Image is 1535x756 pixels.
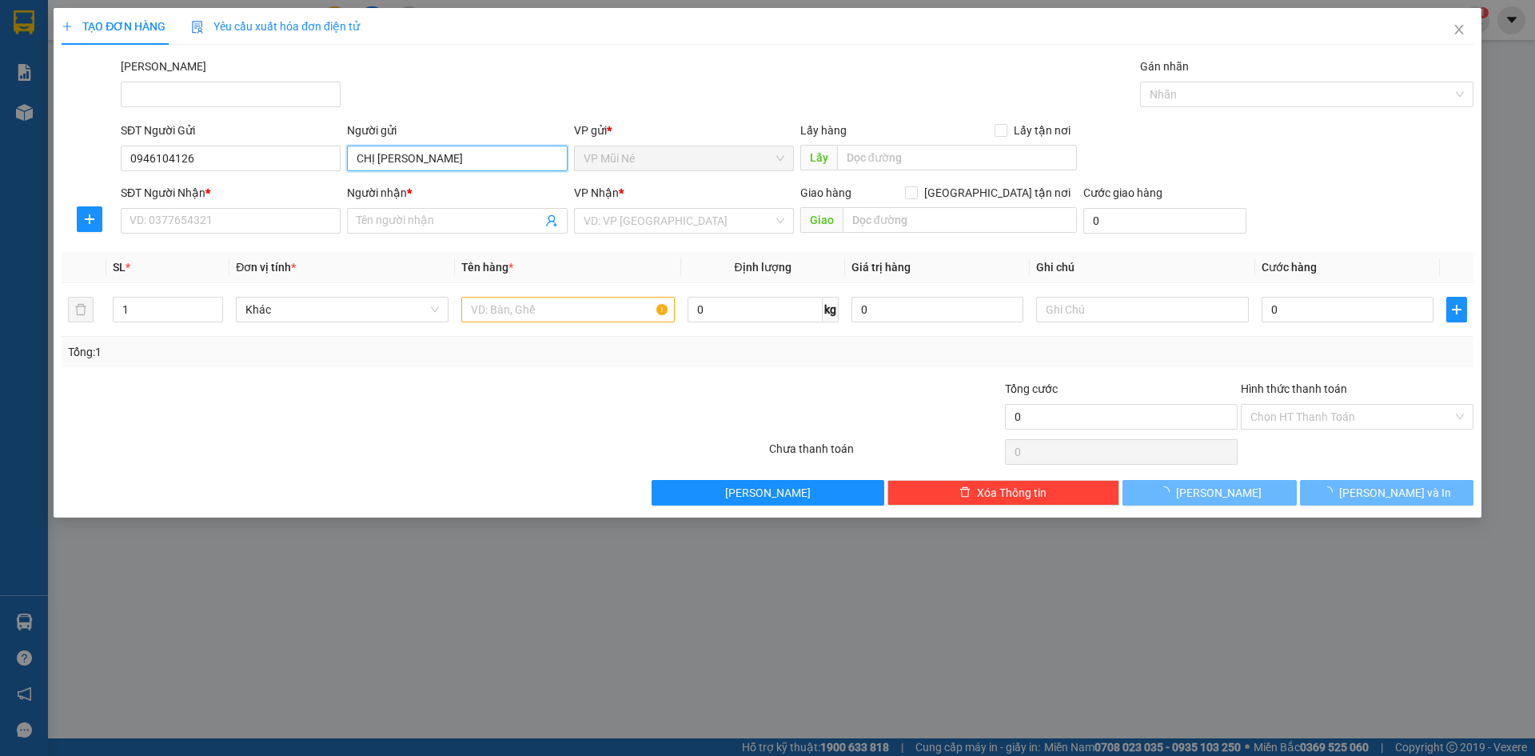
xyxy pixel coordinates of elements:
[1241,382,1347,395] label: Hình thức thanh toán
[652,480,884,506] button: [PERSON_NAME]
[191,20,360,33] span: Yêu cầu xuất hóa đơn điện tử
[574,186,619,199] span: VP Nhận
[1158,486,1176,498] span: loading
[1122,480,1296,506] button: [PERSON_NAME]
[1447,303,1466,316] span: plus
[191,21,204,34] img: icon
[800,145,837,170] span: Lấy
[584,146,784,170] span: VP Mũi Né
[1322,486,1339,498] span: loading
[68,297,94,322] button: delete
[800,186,851,199] span: Giao hàng
[767,440,1003,468] div: Chưa thanh toán
[1446,297,1467,322] button: plus
[545,214,558,227] span: user-add
[1005,382,1058,395] span: Tổng cước
[77,206,102,232] button: plus
[1453,23,1465,36] span: close
[121,184,341,202] div: SĐT Người Nhận
[236,261,296,274] span: Đơn vị tính
[837,145,1077,170] input: Dọc đường
[461,297,674,322] input: VD: Bàn, Ghế
[823,297,839,322] span: kg
[1262,261,1317,274] span: Cước hàng
[461,261,513,274] span: Tên hàng
[725,484,811,502] span: [PERSON_NAME]
[1083,186,1162,199] label: Cước giao hàng
[347,184,567,202] div: Người nhận
[887,480,1120,506] button: deleteXóa Thông tin
[1083,208,1246,234] input: Cước giao hàng
[959,486,971,499] span: delete
[121,82,341,107] input: Mã ĐH
[977,484,1047,502] span: Xóa Thông tin
[1140,60,1189,73] label: Gán nhãn
[1036,297,1249,322] input: Ghi Chú
[1339,484,1451,502] span: [PERSON_NAME] và In
[843,207,1077,233] input: Dọc đường
[113,261,126,274] span: SL
[800,207,843,233] span: Giao
[851,297,1023,322] input: 0
[1437,8,1481,53] button: Close
[78,213,102,226] span: plus
[1300,480,1473,506] button: [PERSON_NAME] và In
[1007,122,1077,139] span: Lấy tận nơi
[121,60,206,73] label: Mã ĐH
[347,122,567,139] div: Người gửi
[62,20,165,33] span: TẠO ĐƠN HÀNG
[121,122,341,139] div: SĐT Người Gửi
[1030,252,1255,283] th: Ghi chú
[574,122,794,139] div: VP gửi
[800,124,847,137] span: Lấy hàng
[245,298,439,322] span: Khác
[735,261,791,274] span: Định lượng
[1176,484,1262,502] span: [PERSON_NAME]
[851,261,911,274] span: Giá trị hàng
[68,343,592,361] div: Tổng: 1
[62,21,73,32] span: plus
[918,184,1077,202] span: [GEOGRAPHIC_DATA] tận nơi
